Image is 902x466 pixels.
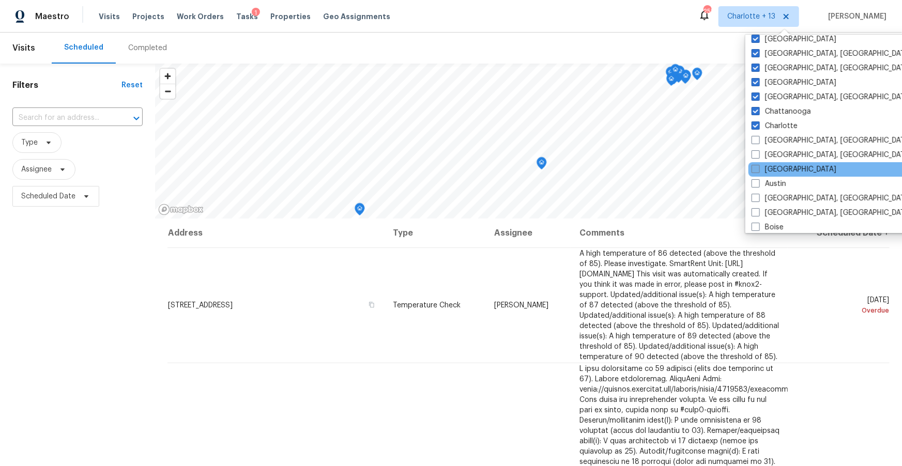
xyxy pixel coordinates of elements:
[270,11,311,22] span: Properties
[681,70,691,86] div: Map marker
[571,219,788,247] th: Comments
[537,157,547,173] div: Map marker
[158,204,204,215] a: Mapbox homepage
[121,80,143,90] div: Reset
[155,64,902,219] canvas: Map
[64,42,103,53] div: Scheduled
[824,11,886,22] span: [PERSON_NAME]
[579,250,779,361] span: A high temperature of 86 detected (above the threshold of 85). Please investigate. SmartRent Unit...
[21,137,38,148] span: Type
[177,11,224,22] span: Work Orders
[12,37,35,59] span: Visits
[160,69,175,84] button: Zoom in
[355,203,365,219] div: Map marker
[132,11,164,22] span: Projects
[160,84,175,99] button: Zoom out
[167,219,385,247] th: Address
[666,67,676,83] div: Map marker
[323,11,390,22] span: Geo Assignments
[168,302,233,309] span: [STREET_ADDRESS]
[692,68,702,84] div: Map marker
[796,305,889,316] div: Overdue
[367,300,376,309] button: Copy Address
[788,219,890,247] th: Scheduled Date ↑
[752,106,811,117] label: Chattanooga
[752,77,836,88] label: [GEOGRAPHIC_DATA]
[385,219,486,247] th: Type
[252,8,260,18] div: 1
[752,34,836,44] label: [GEOGRAPHIC_DATA]
[752,121,798,131] label: Charlotte
[129,111,144,126] button: Open
[727,11,775,22] span: Charlotte + 13
[486,219,571,247] th: Assignee
[128,43,167,53] div: Completed
[21,191,75,201] span: Scheduled Date
[752,164,836,175] label: [GEOGRAPHIC_DATA]
[393,302,461,309] span: Temperature Check
[494,302,548,309] span: [PERSON_NAME]
[796,297,889,316] span: [DATE]
[667,72,678,88] div: Map marker
[12,80,121,90] h1: Filters
[12,110,114,126] input: Search for an address...
[35,11,69,22] span: Maestro
[704,6,711,17] div: 252
[752,222,784,232] label: Boise
[752,179,786,189] label: Austin
[99,11,120,22] span: Visits
[236,13,258,20] span: Tasks
[666,73,677,89] div: Map marker
[21,164,52,175] span: Assignee
[670,64,681,80] div: Map marker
